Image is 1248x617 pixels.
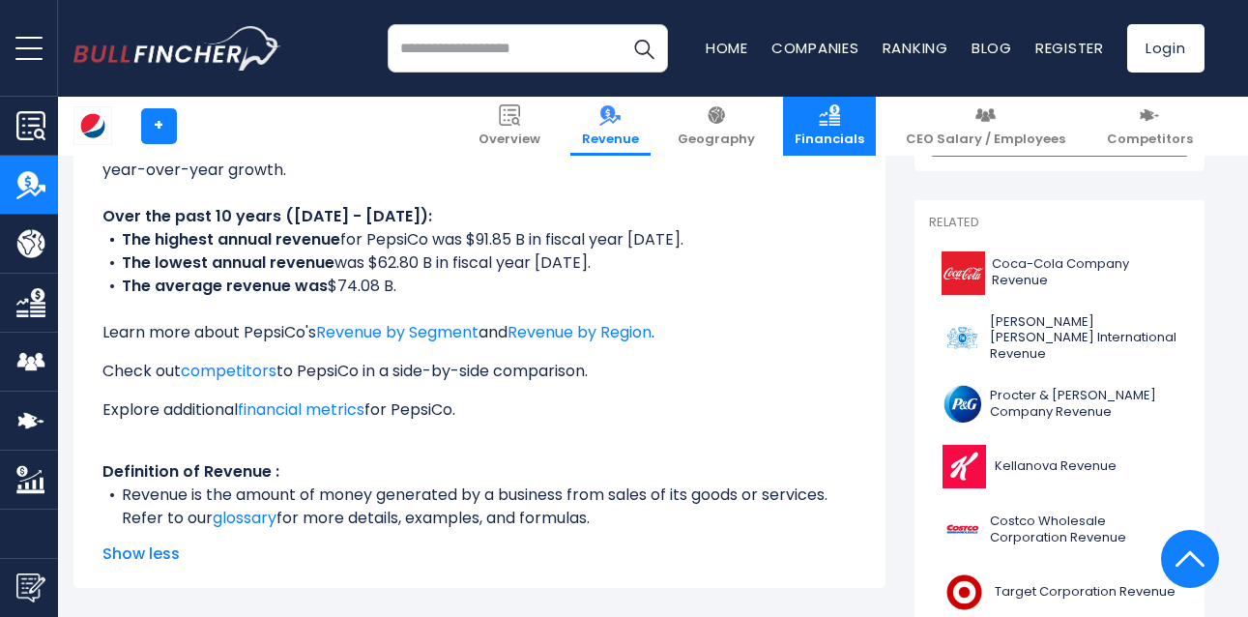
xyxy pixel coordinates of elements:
[620,24,668,73] button: Search
[102,228,856,251] li: for PepsiCo was $91.85 B in fiscal year [DATE].
[102,460,279,483] b: Definition of Revenue :
[941,571,989,614] img: TGT logo
[941,508,984,551] img: COST logo
[508,321,652,343] a: Revenue by Region
[883,38,948,58] a: Ranking
[570,97,651,156] a: Revenue
[582,132,639,148] span: Revenue
[1107,132,1193,148] span: Competitors
[771,38,859,58] a: Companies
[467,97,552,156] a: Overview
[929,377,1190,430] a: Procter & [PERSON_NAME] Company Revenue
[102,484,856,530] li: Revenue is the amount of money generated by a business from sales of its goods or services. Refer...
[666,97,767,156] a: Geography
[941,251,986,295] img: KO logo
[906,132,1065,148] span: CEO Salary / Employees
[929,309,1190,368] a: [PERSON_NAME] [PERSON_NAME] International Revenue
[479,132,540,148] span: Overview
[941,382,984,426] img: PG logo
[1035,38,1104,58] a: Register
[894,97,1077,156] a: CEO Salary / Employees
[122,228,340,250] b: The highest annual revenue
[929,503,1190,556] a: Costco Wholesale Corporation Revenue
[102,398,856,422] p: Explore additional for PepsiCo.
[73,26,281,71] img: bullfincher logo
[795,132,864,148] span: Financials
[181,360,276,382] a: competitors
[238,398,364,421] a: financial metrics
[316,321,479,343] a: Revenue by Segment
[102,275,856,298] li: $74.08 B.
[783,97,876,156] a: Financials
[102,321,856,344] p: Learn more about PepsiCo's and .
[972,38,1012,58] a: Blog
[102,251,856,275] li: was $62.80 B in fiscal year [DATE].
[102,360,856,383] p: Check out to PepsiCo in a side-by-side comparison.
[929,247,1190,300] a: Coca-Cola Company Revenue
[1127,24,1204,73] a: Login
[122,251,334,274] b: The lowest annual revenue
[102,543,856,566] span: Show less
[706,38,748,58] a: Home
[678,132,755,148] span: Geography
[141,108,177,144] a: +
[102,205,432,227] b: Over the past 10 years ([DATE] - [DATE]):
[929,440,1190,493] a: Kellanova Revenue
[1095,97,1204,156] a: Competitors
[73,26,281,71] a: Go to homepage
[929,215,1190,231] p: Related
[122,275,328,297] b: The average revenue was
[941,445,989,488] img: K logo
[74,107,111,144] img: PEP logo
[941,316,984,360] img: PM logo
[213,507,276,529] a: glossary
